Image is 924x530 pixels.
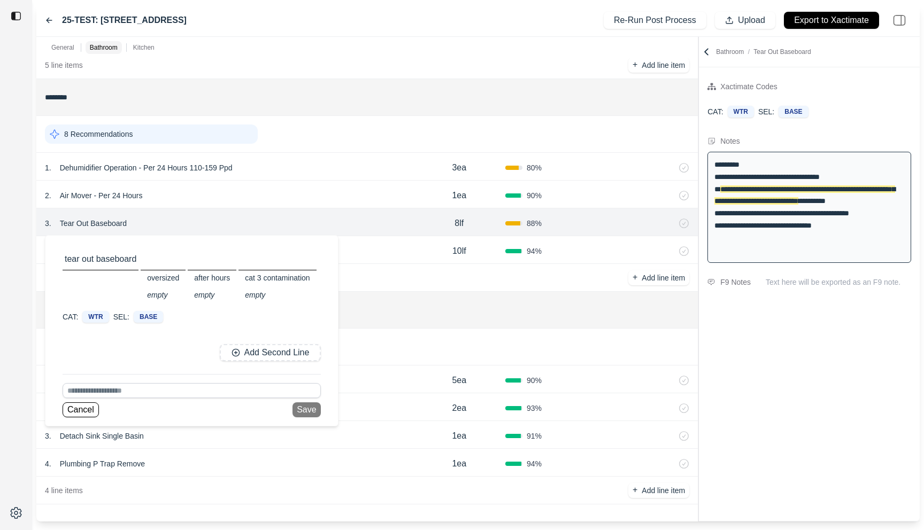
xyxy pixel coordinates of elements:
p: Plumbing P Trap Remove [56,456,149,471]
div: BASE [779,106,808,118]
div: oversized [141,270,186,285]
div: BASE [134,311,163,323]
div: WTR [728,106,754,118]
span: 94 % [527,246,542,256]
p: Bathroom [90,43,118,52]
p: 3 . [45,218,51,229]
p: General [51,43,74,52]
p: Tear Out Baseboard [56,216,131,231]
p: Bathroom [716,48,811,56]
p: 8 Recommendations [64,129,133,139]
p: 4 line items [45,485,83,496]
div: empty [238,287,316,302]
span: 90 % [527,375,542,386]
span: 93 % [527,403,542,414]
div: F9 Notes [720,276,751,289]
p: 10lf [452,245,466,258]
p: 1 . [45,162,51,173]
p: 1ea [452,457,466,470]
p: Add line item [642,485,685,496]
p: CAT: [63,311,78,322]
p: + [633,271,637,284]
p: 3ea [452,161,466,174]
div: Xactimate Codes [720,80,777,93]
label: 25-TEST: [STREET_ADDRESS] [62,14,187,27]
p: + [633,484,637,496]
button: +Add line item [628,270,689,285]
span: Tear Out Baseboard [753,48,811,56]
p: 3 . [45,431,51,441]
p: 1ea [452,430,466,442]
p: + [633,59,637,71]
p: Re-Run Post Process [614,14,696,27]
img: right-panel.svg [888,9,911,32]
p: Upload [738,14,765,27]
p: 2ea [452,402,466,415]
p: SEL: [113,311,129,322]
p: 4 . [45,458,51,469]
p: Add line item [642,60,685,71]
p: tear out baseboard [63,253,138,266]
p: Export to Xactimate [794,14,869,27]
div: WTR [82,311,109,323]
p: 1ea [452,189,466,202]
p: Text here will be exported as an F9 note. [766,277,911,287]
p: Detach Sink Single Basin [56,428,148,443]
p: 5 line items [45,60,83,71]
p: 5ea [452,374,466,387]
p: 2 . [45,190,51,201]
div: empty [141,287,186,302]
div: after hours [188,270,236,285]
p: Add line item [642,272,685,283]
span: 94 % [527,458,542,469]
button: Upload [715,12,775,29]
button: Re-Run Post Process [604,12,706,29]
p: Add Second Line [244,347,310,359]
button: Export to Xactimate [784,12,879,29]
span: 90 % [527,190,542,201]
div: cat 3 contamination [238,270,316,285]
button: Add Second Line [220,344,320,361]
span: / [744,48,753,56]
p: 8lf [455,217,464,230]
div: empty [188,287,236,302]
p: Kitchen [133,43,155,52]
span: 88 % [527,218,542,229]
span: 91 % [527,431,542,441]
p: Dehumidifier Operation - Per 24 Hours 110-159 Ppd [56,160,237,175]
button: +Add line item [628,483,689,498]
p: CAT: [707,106,723,117]
div: Notes [720,135,740,147]
button: +Add line item [628,58,689,73]
button: Cancel [63,402,99,417]
p: SEL: [758,106,774,117]
p: Air Mover - Per 24 Hours [56,188,147,203]
img: toggle sidebar [11,11,21,21]
img: comment [707,279,715,285]
span: 80 % [527,162,542,173]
